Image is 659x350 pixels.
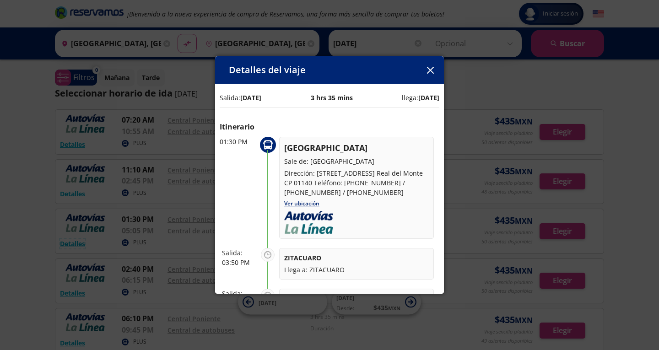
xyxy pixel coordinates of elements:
[220,93,261,102] p: Salida:
[222,248,256,258] p: Salida:
[284,199,319,207] a: Ver ubicación
[222,258,256,267] p: 03:50 PM
[402,93,439,102] p: llega:
[284,253,429,263] p: ZITACUARO
[220,121,439,132] p: Itinerario
[284,168,429,197] p: Dirección: [STREET_ADDRESS] Real del Monte CP 01140 Teléfono: [PHONE_NUMBER] / [PHONE_NUMBER] / [...
[229,63,306,77] p: Detalles del viaje
[240,93,261,102] b: [DATE]
[311,93,353,102] p: 3 hrs 35 mins
[284,156,429,166] p: Sale de: [GEOGRAPHIC_DATA]
[418,93,439,102] b: [DATE]
[284,265,429,275] p: Llega a: ZITACUARO
[284,211,333,234] img: Logo_Autovias_LaLinea_VERT.png
[284,142,429,154] p: [GEOGRAPHIC_DATA]
[222,289,256,298] p: Salida:
[220,137,256,146] p: 01:30 PM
